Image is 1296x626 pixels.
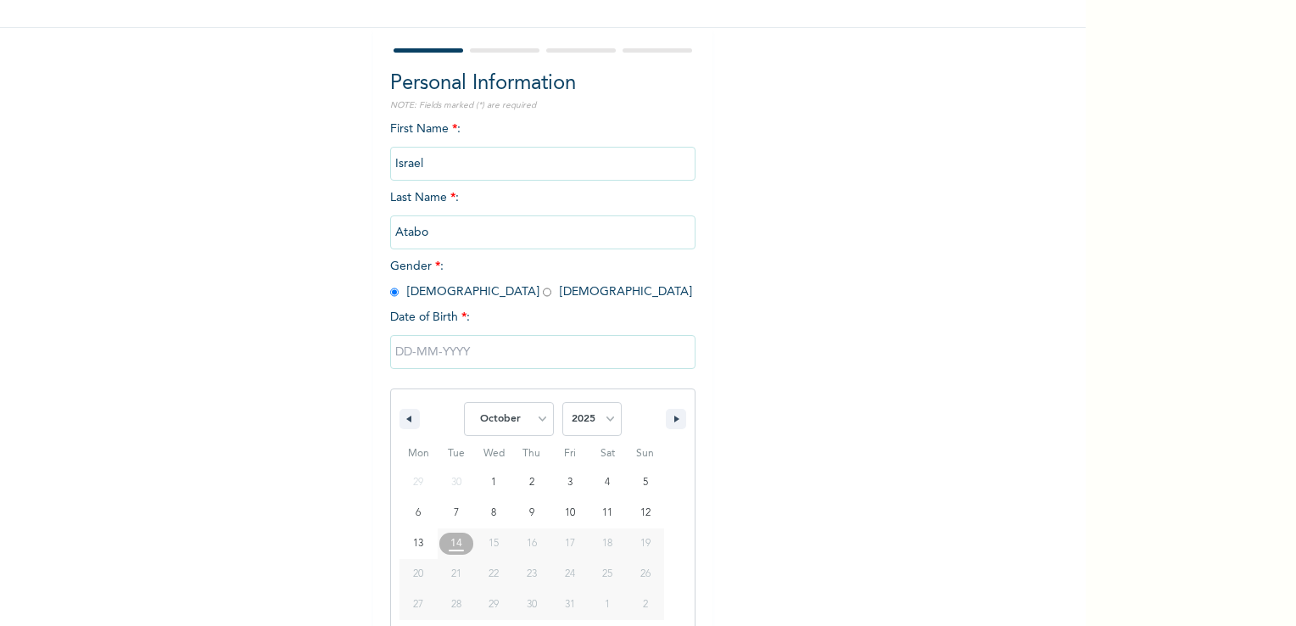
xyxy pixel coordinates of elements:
[390,260,692,298] span: Gender : [DEMOGRAPHIC_DATA] [DEMOGRAPHIC_DATA]
[491,498,496,528] span: 8
[475,528,513,559] button: 15
[399,528,438,559] button: 13
[626,440,664,467] span: Sun
[565,528,575,559] span: 17
[475,590,513,620] button: 29
[513,528,551,559] button: 16
[565,590,575,620] span: 31
[550,559,589,590] button: 24
[550,590,589,620] button: 31
[450,528,462,559] span: 14
[438,528,476,559] button: 14
[438,590,476,620] button: 28
[513,467,551,498] button: 2
[454,498,459,528] span: 7
[438,498,476,528] button: 7
[399,559,438,590] button: 20
[527,528,537,559] span: 16
[475,559,513,590] button: 22
[626,498,664,528] button: 12
[589,528,627,559] button: 18
[489,559,499,590] span: 22
[640,559,651,590] span: 26
[640,528,651,559] span: 19
[390,309,470,327] span: Date of Birth :
[529,498,534,528] span: 9
[390,123,695,170] span: First Name :
[438,440,476,467] span: Tue
[390,192,695,238] span: Last Name :
[475,498,513,528] button: 8
[513,559,551,590] button: 23
[489,590,499,620] span: 29
[390,335,695,369] input: DD-MM-YYYY
[589,559,627,590] button: 25
[451,590,461,620] span: 28
[416,498,421,528] span: 6
[550,528,589,559] button: 17
[489,528,499,559] span: 15
[527,559,537,590] span: 23
[529,467,534,498] span: 2
[643,467,648,498] span: 5
[399,590,438,620] button: 27
[602,528,612,559] span: 18
[589,498,627,528] button: 11
[475,440,513,467] span: Wed
[589,440,627,467] span: Sat
[550,440,589,467] span: Fri
[438,559,476,590] button: 21
[626,467,664,498] button: 5
[399,440,438,467] span: Mon
[602,498,612,528] span: 11
[626,528,664,559] button: 19
[626,559,664,590] button: 26
[589,467,627,498] button: 4
[602,559,612,590] span: 25
[390,215,695,249] input: Enter your last name
[491,467,496,498] span: 1
[413,528,423,559] span: 13
[390,69,695,99] h2: Personal Information
[390,147,695,181] input: Enter your first name
[513,590,551,620] button: 30
[550,498,589,528] button: 10
[413,559,423,590] span: 20
[550,467,589,498] button: 3
[565,559,575,590] span: 24
[640,498,651,528] span: 12
[513,498,551,528] button: 9
[513,440,551,467] span: Thu
[527,590,537,620] span: 30
[567,467,573,498] span: 3
[451,559,461,590] span: 21
[390,99,695,112] p: NOTE: Fields marked (*) are required
[605,467,610,498] span: 4
[565,498,575,528] span: 10
[475,467,513,498] button: 1
[413,590,423,620] span: 27
[399,498,438,528] button: 6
